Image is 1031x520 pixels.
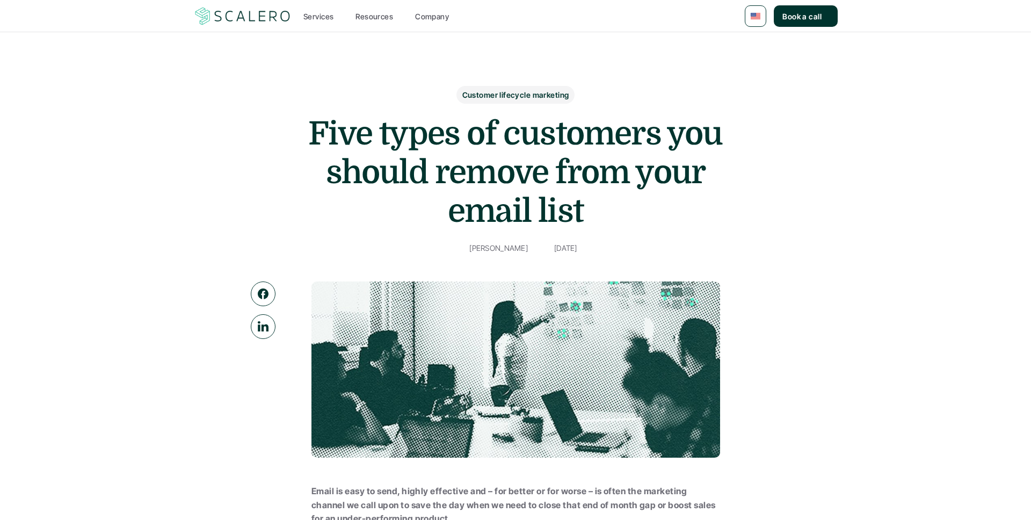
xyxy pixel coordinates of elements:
[415,11,449,22] p: Company
[303,11,333,22] p: Services
[554,241,577,255] p: [DATE]
[774,5,838,27] a: Book a call
[469,241,528,255] p: [PERSON_NAME]
[782,11,822,22] p: Book a call
[462,89,569,100] p: Customer lifecycle marketing
[301,114,730,230] h1: Five types of customers you should remove from your email list
[355,11,393,22] p: Resources
[193,6,292,26] img: Scalero company logotype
